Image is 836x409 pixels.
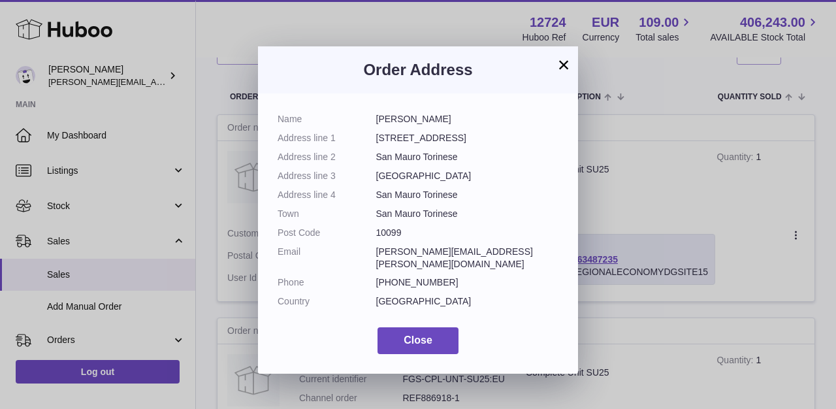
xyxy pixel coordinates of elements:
[278,227,376,239] dt: Post Code
[376,295,559,308] dd: [GEOGRAPHIC_DATA]
[376,208,559,220] dd: San Mauro Torinese
[376,151,559,163] dd: San Mauro Torinese
[376,189,559,201] dd: San Mauro Torinese
[376,246,559,270] dd: [PERSON_NAME][EMAIL_ADDRESS][PERSON_NAME][DOMAIN_NAME]
[376,227,559,239] dd: 10099
[278,132,376,144] dt: Address line 1
[278,189,376,201] dt: Address line 4
[278,151,376,163] dt: Address line 2
[278,276,376,289] dt: Phone
[376,113,559,125] dd: [PERSON_NAME]
[278,170,376,182] dt: Address line 3
[378,327,458,354] button: Close
[278,208,376,220] dt: Town
[404,335,432,346] span: Close
[278,246,376,270] dt: Email
[278,113,376,125] dt: Name
[278,295,376,308] dt: Country
[556,57,571,73] button: ×
[278,59,558,80] h3: Order Address
[376,170,559,182] dd: [GEOGRAPHIC_DATA]
[376,276,559,289] dd: [PHONE_NUMBER]
[376,132,559,144] dd: [STREET_ADDRESS]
